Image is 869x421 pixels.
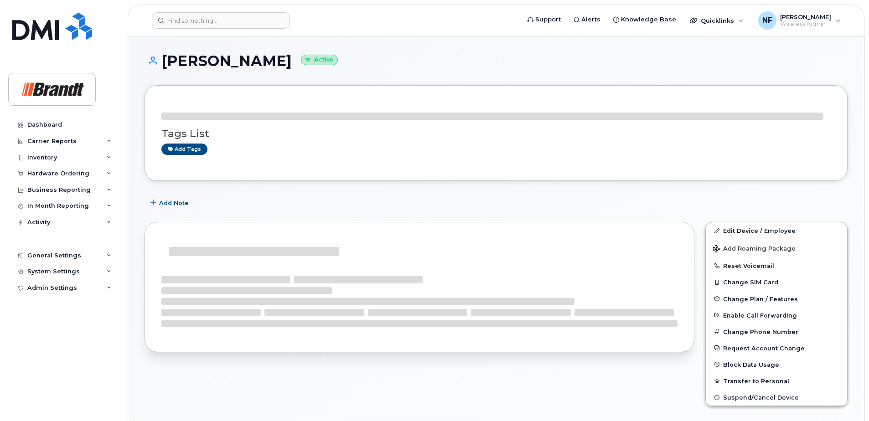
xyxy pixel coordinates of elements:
[706,307,847,323] button: Enable Call Forwarding
[145,53,848,69] h1: [PERSON_NAME]
[706,340,847,356] button: Request Account Change
[723,312,797,318] span: Enable Call Forwarding
[301,55,338,65] small: Active
[706,389,847,406] button: Suspend/Cancel Device
[706,274,847,290] button: Change SIM Card
[706,222,847,239] a: Edit Device / Employee
[706,356,847,373] button: Block Data Usage
[159,199,189,207] span: Add Note
[706,323,847,340] button: Change Phone Number
[145,195,197,211] button: Add Note
[706,257,847,274] button: Reset Voicemail
[713,245,796,254] span: Add Roaming Package
[723,295,798,302] span: Change Plan / Features
[161,144,207,155] a: Add tags
[706,373,847,389] button: Transfer to Personal
[706,291,847,307] button: Change Plan / Features
[161,128,831,139] h3: Tags List
[706,239,847,257] button: Add Roaming Package
[723,394,799,401] span: Suspend/Cancel Device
